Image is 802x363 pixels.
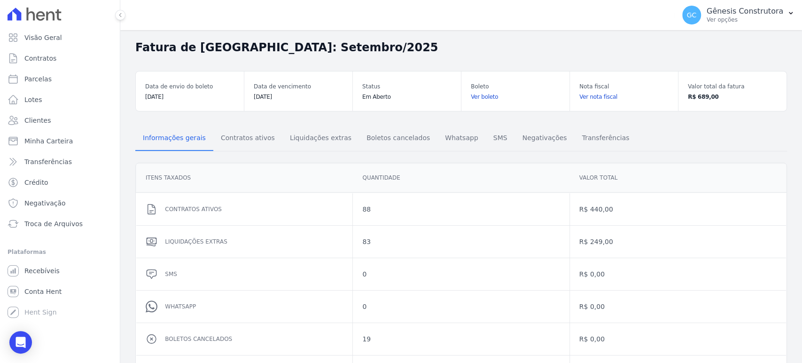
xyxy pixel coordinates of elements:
a: Parcelas [4,70,116,88]
dd: 0 [362,269,560,279]
dt: Data de vencimento [254,81,343,92]
a: Transferências [4,152,116,171]
a: SMS [486,126,515,151]
h2: Fatura de [GEOGRAPHIC_DATA]: Setembro/2025 [135,39,438,56]
a: Transferências [574,126,637,151]
p: Ver opções [707,16,783,24]
span: Liquidações extras [284,128,357,147]
a: Minha Carteira [4,132,116,150]
a: Clientes [4,111,116,130]
span: Troca de Arquivos [24,219,83,229]
a: Lotes [4,90,116,109]
dd: 83 [362,237,560,246]
a: Ver boleto [471,92,560,102]
span: Informações gerais [137,128,211,147]
a: Contratos ativos [213,126,282,151]
span: Whatsapp [439,128,483,147]
span: Parcelas [24,74,52,84]
dt: Nota fiscal [579,81,669,92]
a: Recebíveis [4,261,116,280]
a: Crédito [4,173,116,192]
dd: Boletos cancelados [165,334,343,344]
dd: Whatsapp [165,302,343,311]
dd: R$ 0,00 [579,269,777,279]
dd: [DATE] [145,92,234,102]
span: Boletos cancelados [361,128,436,147]
dd: Contratos ativos [165,205,343,214]
a: Liquidações extras [282,126,359,151]
button: GC Gênesis Construtora Ver opções [675,2,802,28]
dt: Data de envio do boleto [145,81,234,92]
dd: Quantidade [362,173,560,182]
span: Recebíveis [24,266,60,276]
dt: Boleto [471,81,560,92]
span: Transferências [24,157,72,166]
a: Boletos cancelados [359,126,437,151]
dd: Liquidações extras [165,237,343,246]
span: Minha Carteira [24,136,73,146]
span: Crédito [24,178,48,187]
dd: R$ 249,00 [579,237,777,246]
dd: R$ 440,00 [579,205,777,214]
dd: R$ 0,00 [579,302,777,311]
a: Ver nota fiscal [579,92,669,102]
span: Contratos [24,54,56,63]
dd: R$ 689,00 [688,92,777,102]
dt: Valor total da fatura [688,81,777,92]
p: Gênesis Construtora [707,7,783,16]
a: Informações gerais [135,126,213,151]
dd: 88 [362,205,560,214]
span: Negativações [516,128,572,147]
a: Negativação [4,194,116,213]
span: Lotes [24,95,42,104]
a: Visão Geral [4,28,116,47]
dt: Status [362,81,452,92]
dd: 0 [362,302,560,311]
div: Open Intercom Messenger [9,331,32,354]
dd: Itens Taxados [146,173,343,182]
a: Conta Hent [4,282,116,301]
span: GC [686,12,696,18]
span: Clientes [24,116,51,125]
span: Conta Hent [24,287,62,296]
dd: 19 [362,334,560,344]
span: SMS [488,128,513,147]
dd: Em Aberto [362,92,452,102]
span: Visão Geral [24,33,62,42]
dd: Valor total [579,173,777,182]
a: Contratos [4,49,116,68]
span: Contratos ativos [215,128,280,147]
a: Troca de Arquivos [4,214,116,233]
a: Negativações [514,126,574,151]
span: Negativação [24,198,66,208]
a: Whatsapp [437,126,485,151]
dd: R$ 0,00 [579,334,777,344]
span: Transferências [576,128,635,147]
dd: SMS [165,269,343,279]
dd: [DATE] [254,92,343,102]
div: Plataformas [8,246,112,258]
